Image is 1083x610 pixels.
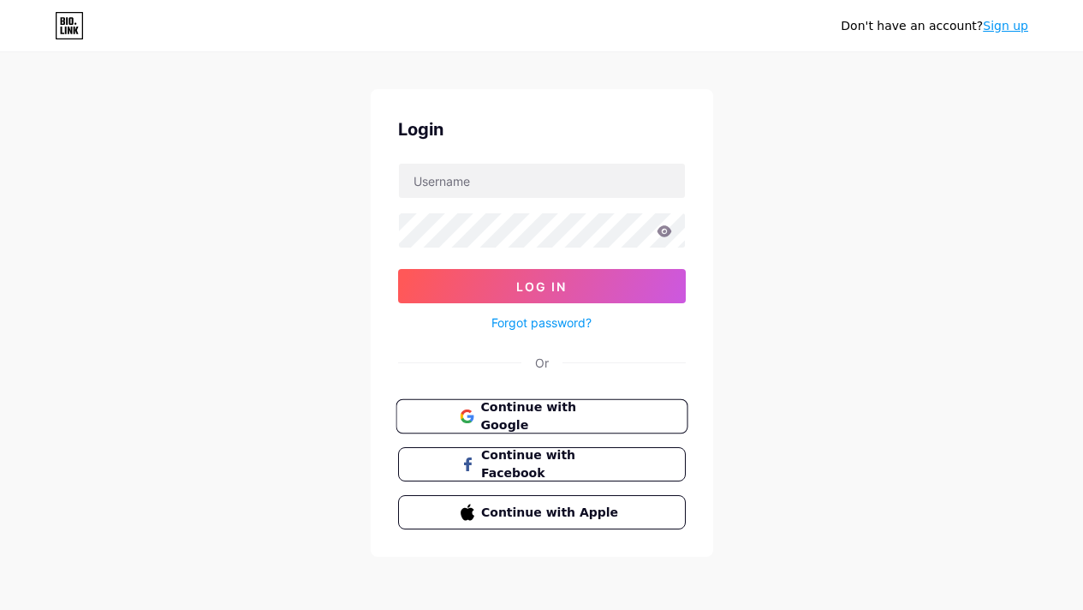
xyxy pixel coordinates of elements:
[480,398,623,435] span: Continue with Google
[841,17,1028,35] div: Don't have an account?
[983,19,1028,33] a: Sign up
[398,117,686,142] div: Login
[396,399,687,434] button: Continue with Google
[481,504,622,522] span: Continue with Apple
[535,354,549,372] div: Or
[516,279,567,294] span: Log In
[481,446,622,482] span: Continue with Facebook
[398,447,686,481] button: Continue with Facebook
[491,314,592,332] a: Forgot password?
[398,399,686,434] a: Continue with Google
[399,164,685,198] input: Username
[398,269,686,303] button: Log In
[398,495,686,529] button: Continue with Apple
